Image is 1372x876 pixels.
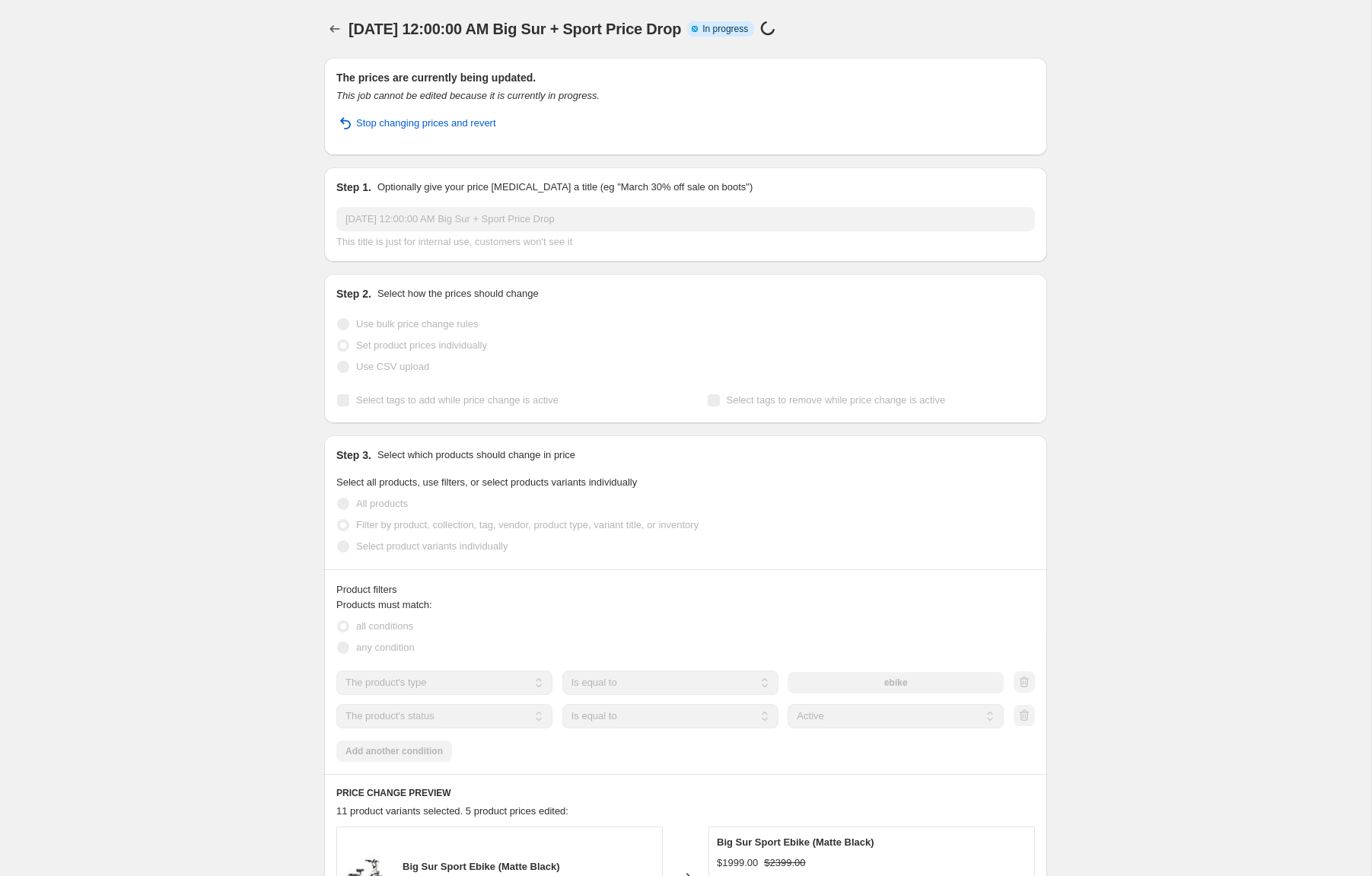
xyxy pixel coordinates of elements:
[336,236,572,247] span: This title is just for internal use, customers won't see it
[356,361,429,372] span: Use CSV upload
[356,519,699,530] span: Filter by product, collection, tag, vendor, product type, variant title, or inventory
[377,448,575,463] p: Select which products should change in price
[336,286,371,301] h2: Step 2.
[356,540,508,552] span: Select product variants individually
[349,21,681,37] span: [DATE] 12:00:00 AM Big Sur + Sport Price Drop
[356,498,408,509] span: All products
[356,339,487,351] span: Set product prices individually
[727,394,946,406] span: Select tags to remove while price change is active
[336,448,371,463] h2: Step 3.
[336,805,568,817] span: 11 product variants selected. 5 product prices edited:
[327,111,505,135] button: Stop changing prices and revert
[356,620,413,632] span: all conditions
[336,70,1035,85] h2: The prices are currently being updated.
[336,207,1035,231] input: 30% off holiday sale
[356,394,559,406] span: Select tags to add while price change is active
[702,23,748,35] span: In progress
[336,582,1035,597] div: Product filters
[377,286,539,301] p: Select how the prices should change
[377,180,753,195] p: Optionally give your price [MEDICAL_DATA] a title (eg "March 30% off sale on boots")
[356,116,496,131] span: Stop changing prices and revert
[336,599,432,610] span: Products must match:
[336,787,1035,799] h6: PRICE CHANGE PREVIEW
[356,642,415,653] span: any condition
[403,861,560,872] span: Big Sur Sport Ebike (Matte Black)
[336,180,371,195] h2: Step 1.
[764,855,805,871] strike: $2399.00
[336,476,637,488] span: Select all products, use filters, or select products variants individually
[324,18,345,40] button: Price change jobs
[336,90,600,101] i: This job cannot be edited because it is currently in progress.
[717,836,874,848] span: Big Sur Sport Ebike (Matte Black)
[717,855,758,871] div: $1999.00
[356,318,478,330] span: Use bulk price change rules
